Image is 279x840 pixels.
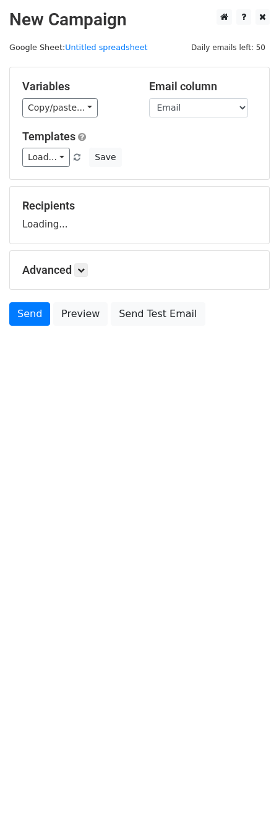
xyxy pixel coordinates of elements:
h5: Variables [22,80,131,93]
button: Save [89,148,121,167]
a: Preview [53,302,108,326]
a: Templates [22,130,75,143]
a: Send [9,302,50,326]
a: Send Test Email [111,302,205,326]
h5: Advanced [22,263,257,277]
div: Loading... [22,199,257,231]
h2: New Campaign [9,9,270,30]
small: Google Sheet: [9,43,148,52]
a: Daily emails left: 50 [187,43,270,52]
h5: Email column [149,80,257,93]
a: Load... [22,148,70,167]
a: Copy/paste... [22,98,98,117]
h5: Recipients [22,199,257,213]
span: Daily emails left: 50 [187,41,270,54]
a: Untitled spreadsheet [65,43,147,52]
